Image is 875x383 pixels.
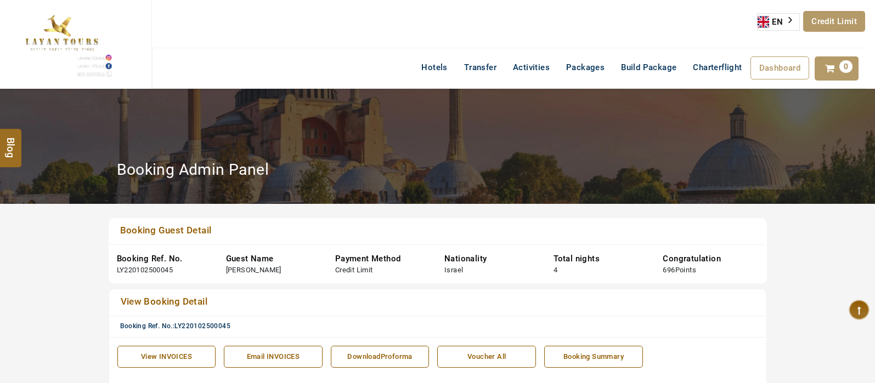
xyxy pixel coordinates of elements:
[505,56,558,78] a: Activities
[839,60,853,73] span: 0
[554,253,646,265] div: Total nights
[117,265,173,276] div: LY220102500045
[444,253,537,265] div: Nationality
[693,62,742,72] span: Charterflight
[550,352,637,362] div: Booking Summary
[456,56,505,78] a: Transfer
[758,14,799,30] a: EN
[123,352,210,362] div: View INVOICES
[226,265,281,276] div: [PERSON_NAME]
[663,266,675,274] span: 696
[331,346,430,368] a: DownloadProforma
[4,137,18,146] span: Blog
[226,253,319,265] div: Guest Name
[685,56,750,78] a: Charterflight
[437,346,536,368] a: Voucher All
[117,224,695,239] a: Booking Guest Detail
[117,160,269,179] h2: Booking Admin Panel
[815,56,859,81] a: 0
[558,56,613,78] a: Packages
[117,253,210,265] div: Booking Ref. No.
[120,322,764,331] div: Booking Ref. No.:
[759,63,801,73] span: Dashboard
[544,346,643,368] a: Booking Summary
[8,5,114,79] img: The Royal Line Holidays
[803,11,865,32] a: Credit Limit
[117,346,216,368] a: View INVOICES
[335,265,373,276] div: Credit Limit
[757,13,800,31] aside: Language selected: English
[675,266,696,274] span: Points
[121,296,208,307] span: View Booking Detail
[174,322,230,330] span: LY220102500045
[224,346,323,368] a: Email INVOICES
[335,253,428,265] div: Payment Method
[613,56,685,78] a: Build Package
[444,265,463,276] div: Israel
[413,56,455,78] a: Hotels
[757,13,800,31] div: Language
[554,265,557,276] div: 4
[663,253,755,265] div: Congratulation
